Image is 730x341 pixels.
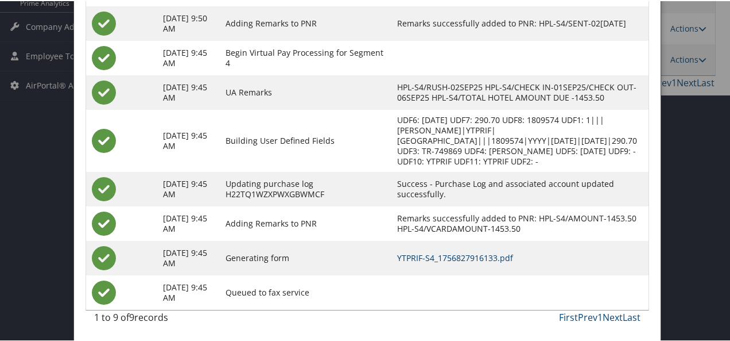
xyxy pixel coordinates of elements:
a: Last [623,310,640,323]
td: [DATE] 9:45 AM [157,274,220,309]
td: [DATE] 9:45 AM [157,240,220,274]
a: Next [603,310,623,323]
td: Queued to fax service [220,274,391,309]
td: [DATE] 9:45 AM [157,74,220,109]
td: Building User Defined Fields [220,109,391,171]
td: Remarks successfully added to PNR: HPL-S4/SENT-02[DATE] [391,5,649,40]
td: UA Remarks [220,74,391,109]
td: [DATE] 9:45 AM [157,171,220,205]
span: 9 [129,310,134,323]
td: Adding Remarks to PNR [220,5,391,40]
td: HPL-S4/RUSH-02SEP25 HPL-S4/CHECK IN-01SEP25/CHECK OUT-06SEP25 HPL-S4/TOTAL HOTEL AMOUNT DUE -1453.50 [391,74,649,109]
a: Prev [578,310,597,323]
td: Success - Purchase Log and associated account updated successfully. [391,171,649,205]
a: YTPRIF-S4_1756827916133.pdf [397,251,513,262]
td: Updating purchase log H22TQ1WZXPWXGBWMCF [220,171,391,205]
td: Adding Remarks to PNR [220,205,391,240]
td: [DATE] 9:45 AM [157,40,220,74]
td: [DATE] 9:45 AM [157,109,220,171]
a: First [559,310,578,323]
td: Generating form [220,240,391,274]
td: Remarks successfully added to PNR: HPL-S4/AMOUNT-1453.50 HPL-S4/VCARDAMOUNT-1453.50 [391,205,649,240]
td: [DATE] 9:45 AM [157,205,220,240]
td: UDF6: [DATE] UDF7: 290.70 UDF8: 1809574 UDF1: 1|||[PERSON_NAME]|YTPRIF|[GEOGRAPHIC_DATA]|||180957... [391,109,649,171]
td: [DATE] 9:50 AM [157,5,220,40]
td: Begin Virtual Pay Processing for Segment 4 [220,40,391,74]
div: 1 to 9 of records [94,309,218,329]
a: 1 [597,310,603,323]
